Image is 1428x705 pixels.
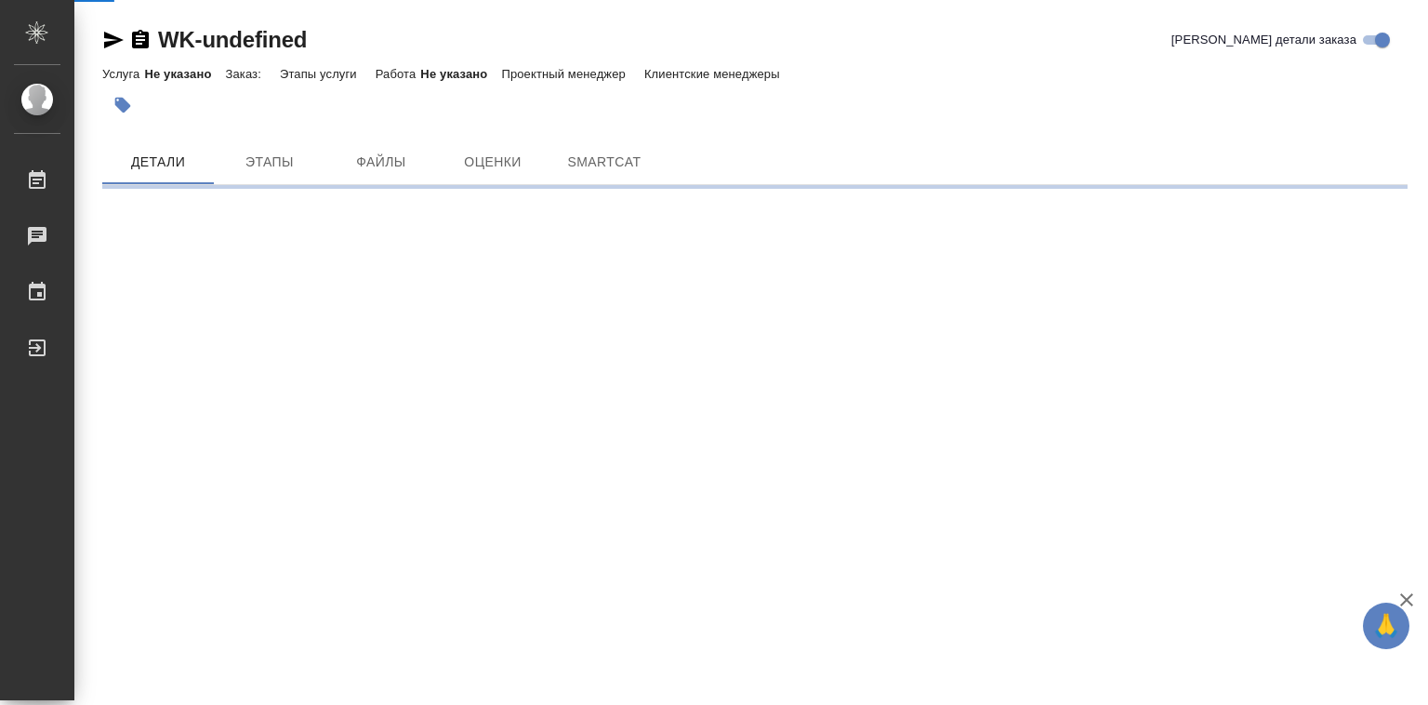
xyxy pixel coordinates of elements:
[1363,603,1409,649] button: 🙏
[225,151,314,174] span: Этапы
[102,29,125,51] button: Скопировать ссылку для ЯМессенджера
[337,151,426,174] span: Файлы
[102,85,143,126] button: Добавить тэг
[158,27,307,52] a: WK-undefined
[144,67,225,81] p: Не указано
[1171,31,1356,49] span: [PERSON_NAME] детали заказа
[644,67,785,81] p: Клиентские менеджеры
[225,67,265,81] p: Заказ:
[560,151,649,174] span: SmartCat
[113,151,203,174] span: Детали
[420,67,501,81] p: Не указано
[280,67,362,81] p: Этапы услуги
[376,67,421,81] p: Работа
[102,67,144,81] p: Услуга
[448,151,537,174] span: Оценки
[129,29,152,51] button: Скопировать ссылку
[501,67,629,81] p: Проектный менеджер
[1370,606,1402,645] span: 🙏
